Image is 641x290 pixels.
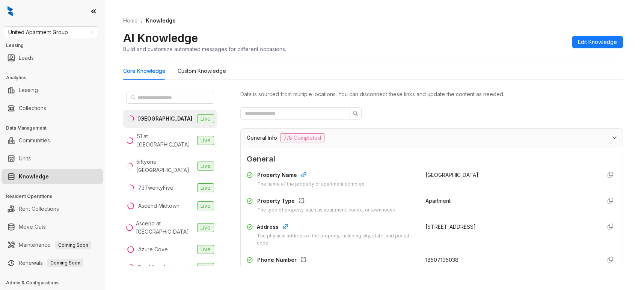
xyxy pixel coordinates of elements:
[257,197,397,207] div: Property Type
[257,223,416,233] div: Address
[241,129,623,147] div: General Info7/8 Completed
[19,255,83,270] a: RenewalsComing Soon
[425,223,595,231] div: [STREET_ADDRESS]
[19,219,46,234] a: Move Outs
[353,110,359,116] span: search
[137,132,194,149] div: 51 at [GEOGRAPHIC_DATA]
[47,259,83,267] span: Coming Soon
[136,219,194,236] div: Ascend at [GEOGRAPHIC_DATA]
[257,207,397,214] div: The type of property, such as apartment, condo, or townhouse.
[55,241,91,249] span: Coming Soon
[2,101,103,116] li: Collections
[257,181,365,188] div: The name of the property or apartment complex.
[6,125,105,131] h3: Data Management
[2,83,103,98] li: Leasing
[572,36,623,48] button: Edit Knowledge
[197,162,214,171] span: Live
[425,172,478,178] span: [GEOGRAPHIC_DATA]
[257,266,392,273] div: The contact phone number for the property or leasing office.
[6,74,105,81] h3: Analytics
[197,263,214,272] span: Live
[138,263,190,272] div: Bay Vista Apartments
[197,183,214,192] span: Live
[2,219,103,234] li: Move Outs
[2,201,103,216] li: Rent Collections
[197,245,214,254] span: Live
[280,133,324,142] span: 7/8 Completed
[19,83,38,98] a: Leasing
[131,95,136,100] span: search
[2,237,103,252] li: Maintenance
[257,171,365,181] div: Property Name
[136,158,194,174] div: 5iftyone [GEOGRAPHIC_DATA]
[8,6,13,17] img: logo
[123,45,286,53] div: Build and customize automated messages for different occasions.
[178,67,226,75] div: Custom Knowledge
[197,136,214,145] span: Live
[197,223,214,232] span: Live
[138,184,173,192] div: 73TwentyFive
[146,17,176,24] span: Knowledge
[240,90,623,98] div: Data is sourced from multiple locations. You can disconnect these links and update the content as...
[578,38,617,46] span: Edit Knowledge
[6,193,105,200] h3: Resident Operations
[138,202,179,210] div: Ascend Midtown
[2,133,103,148] li: Communities
[257,233,416,247] div: The physical address of the property, including city, state, and postal code.
[138,245,168,254] div: Azure Cove
[123,31,198,45] h2: AI Knowledge
[122,17,139,25] a: Home
[247,153,617,165] span: General
[2,255,103,270] li: Renewals
[2,50,103,65] li: Leads
[197,114,214,123] span: Live
[2,151,103,166] li: Units
[425,257,459,263] span: 18507195038
[19,101,46,116] a: Collections
[19,133,50,148] a: Communities
[425,198,451,204] span: Apartment
[8,27,94,38] span: United Apartment Group
[247,134,277,142] span: General Info
[19,151,31,166] a: Units
[19,169,49,184] a: Knowledge
[123,67,166,75] div: Core Knowledge
[612,135,617,140] span: expanded
[141,17,143,25] li: /
[197,201,214,210] span: Live
[2,169,103,184] li: Knowledge
[6,279,105,286] h3: Admin & Configurations
[19,50,34,65] a: Leads
[6,42,105,49] h3: Leasing
[257,256,392,266] div: Phone Number
[138,115,192,123] div: [GEOGRAPHIC_DATA]
[19,201,59,216] a: Rent Collections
